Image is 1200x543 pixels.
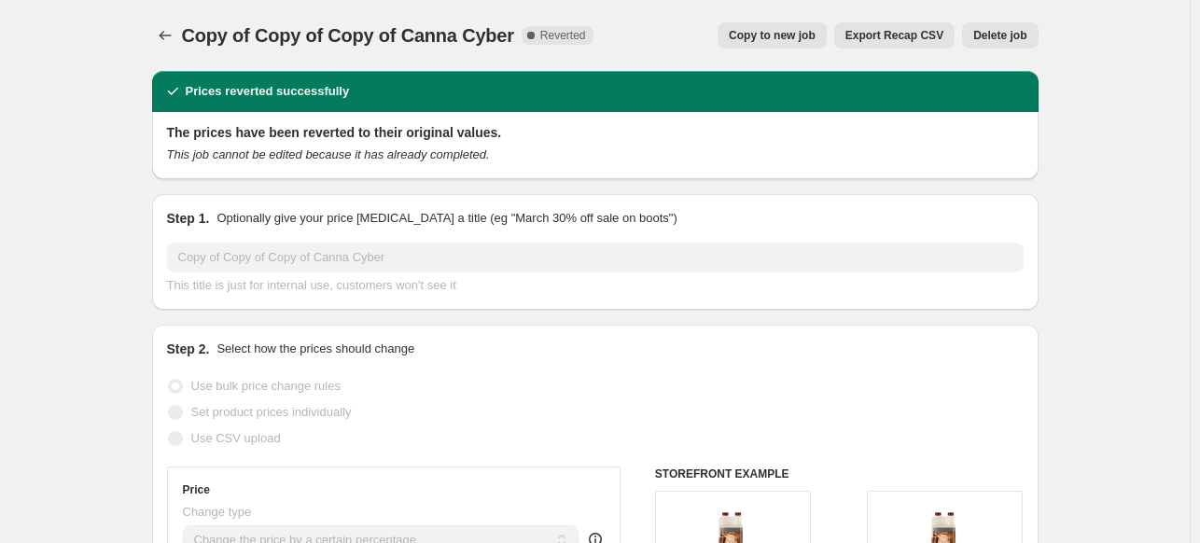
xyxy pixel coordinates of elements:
button: Delete job [962,22,1038,49]
h6: STOREFRONT EXAMPLE [655,466,1024,481]
h2: Step 2. [167,340,210,358]
span: Set product prices individually [191,405,352,419]
span: Delete job [973,28,1026,43]
h2: Step 1. [167,209,210,228]
button: Copy to new job [718,22,827,49]
span: This title is just for internal use, customers won't see it [167,278,456,292]
span: Export Recap CSV [845,28,943,43]
h2: Prices reverted successfully [186,82,350,101]
p: Select how the prices should change [216,340,414,358]
span: Copy to new job [729,28,816,43]
p: Optionally give your price [MEDICAL_DATA] a title (eg "March 30% off sale on boots") [216,209,677,228]
input: 30% off holiday sale [167,243,1024,272]
h3: Price [183,482,210,497]
i: This job cannot be edited because it has already completed. [167,147,490,161]
span: Use CSV upload [191,431,281,445]
h2: The prices have been reverted to their original values. [167,123,1024,142]
button: Price change jobs [152,22,178,49]
button: Export Recap CSV [834,22,955,49]
span: Reverted [540,28,586,43]
span: Copy of Copy of Copy of Canna Cyber [182,25,514,46]
span: Change type [183,505,252,519]
span: Use bulk price change rules [191,379,341,393]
